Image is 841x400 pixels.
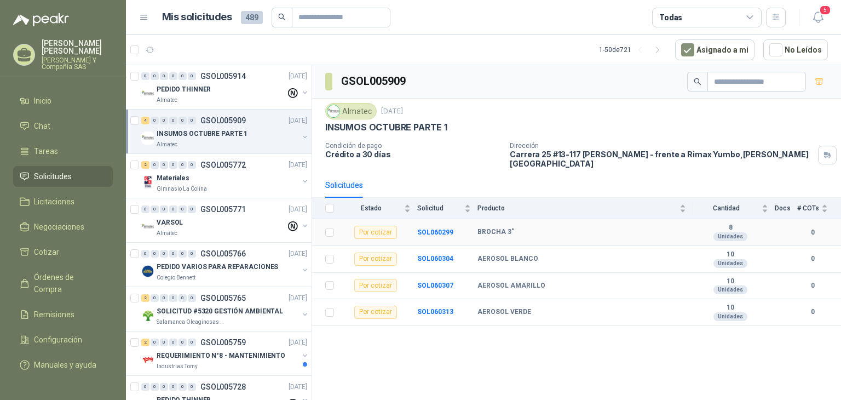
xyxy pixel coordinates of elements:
[200,294,246,302] p: GSOL005765
[160,205,168,213] div: 0
[141,87,154,100] img: Company Logo
[157,218,183,228] p: VARSOL
[797,307,828,317] b: 0
[417,282,453,289] a: SOL060307
[178,205,187,213] div: 0
[713,312,747,321] div: Unidades
[157,306,283,317] p: SOLICITUD #5320 GESTIÓN AMBIENTAL
[141,339,149,346] div: 2
[178,72,187,80] div: 0
[13,355,113,375] a: Manuales y ayuda
[200,72,246,80] p: GSOL005914
[510,150,814,168] p: Carrera 25 #13-117 [PERSON_NAME] - frente a Rimax Yumbo , [PERSON_NAME][GEOGRAPHIC_DATA]
[341,204,402,212] span: Estado
[34,145,58,157] span: Tareas
[693,198,775,219] th: Cantidad
[141,250,149,258] div: 0
[354,306,397,319] div: Por cotizar
[694,78,701,85] span: search
[141,114,309,149] a: 4 0 0 0 0 0 GSOL005909[DATE] Company LogoINSUMOS OCTUBRE PARTE 1Almatec
[241,11,263,24] span: 489
[763,39,828,60] button: No Leídos
[34,95,51,107] span: Inicio
[797,198,841,219] th: # COTs
[188,339,196,346] div: 0
[157,318,226,327] p: Salamanca Oleaginosas SAS
[34,359,96,371] span: Manuales y ayuda
[42,39,113,55] p: [PERSON_NAME] [PERSON_NAME]
[200,339,246,346] p: GSOL005759
[141,265,154,278] img: Company Logo
[354,253,397,266] div: Por cotizar
[169,339,177,346] div: 0
[151,161,159,169] div: 0
[169,161,177,169] div: 0
[160,294,168,302] div: 0
[141,176,154,189] img: Company Logo
[325,103,377,119] div: Almatec
[188,383,196,391] div: 0
[289,116,307,126] p: [DATE]
[13,166,113,187] a: Solicitudes
[200,383,246,391] p: GSOL005728
[713,232,747,241] div: Unidades
[157,84,211,95] p: PEDIDO THINNER
[599,41,666,59] div: 1 - 50 de 721
[200,117,246,124] p: GSOL005909
[169,117,177,124] div: 0
[141,294,149,302] div: 2
[151,339,159,346] div: 0
[289,71,307,82] p: [DATE]
[289,160,307,170] p: [DATE]
[354,226,397,239] div: Por cotizar
[141,72,149,80] div: 0
[178,117,187,124] div: 0
[178,383,187,391] div: 0
[188,117,196,124] div: 0
[13,267,113,300] a: Órdenes de Compra
[34,221,84,233] span: Negociaciones
[477,255,538,264] b: AEROSOL BLANCO
[13,329,113,350] a: Configuración
[675,39,754,60] button: Asignado a mi
[141,247,309,282] a: 0 0 0 0 0 0 GSOL005766[DATE] Company LogoPEDIDO VARIOS PARA REPARACIONESColegio Bennett
[162,9,232,25] h1: Mis solicitudes
[13,191,113,212] a: Licitaciones
[151,117,159,124] div: 0
[160,117,168,124] div: 0
[13,116,113,136] a: Chat
[157,273,195,282] p: Colegio Bennett
[713,259,747,268] div: Unidades
[417,198,477,219] th: Solicitud
[797,254,828,264] b: 0
[289,293,307,304] p: [DATE]
[169,383,177,391] div: 0
[169,250,177,258] div: 0
[141,353,154,367] img: Company Logo
[188,205,196,213] div: 0
[659,12,682,24] div: Todas
[34,246,59,258] span: Cotizar
[141,70,309,105] a: 0 0 0 0 0 0 GSOL005914[DATE] Company LogoPEDIDO THINNERAlmatec
[160,383,168,391] div: 0
[169,294,177,302] div: 0
[160,72,168,80] div: 0
[289,382,307,392] p: [DATE]
[13,216,113,237] a: Negociaciones
[325,122,447,133] p: INSUMOS OCTUBRE PARTE 1
[151,294,159,302] div: 0
[417,228,453,236] a: SOL060299
[13,242,113,262] a: Cotizar
[477,198,693,219] th: Producto
[160,339,168,346] div: 0
[141,383,149,391] div: 0
[157,362,198,371] p: Industrias Tomy
[141,203,309,238] a: 0 0 0 0 0 0 GSOL005771[DATE] Company LogoVARSOLAlmatec
[141,220,154,233] img: Company Logo
[775,198,797,219] th: Docs
[141,309,154,322] img: Company Logo
[200,205,246,213] p: GSOL005771
[693,250,768,259] b: 10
